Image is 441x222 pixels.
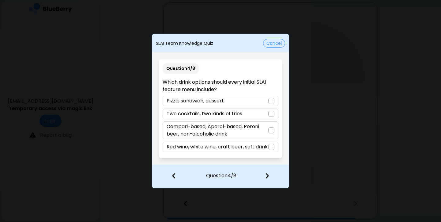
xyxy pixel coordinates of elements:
p: Question 4 / 8 [206,165,236,179]
p: Which drink options should every initial SLAI feature menu include? [163,78,278,93]
p: Pizza, sandwich, dessert [167,97,224,105]
p: Question 4 / 8 [163,63,199,74]
p: Red wine, white wine, craft beer, soft drink [167,143,268,151]
img: file icon [172,172,176,179]
img: file icon [265,172,269,179]
button: Cancel [263,39,285,48]
p: Campari-based, Aperol-based, Peroni beer, non-alcoholic drink [167,123,268,138]
p: Two cocktails, two kinds of fries [167,110,242,117]
p: SLAI Team Knowledge Quiz [156,40,213,46]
